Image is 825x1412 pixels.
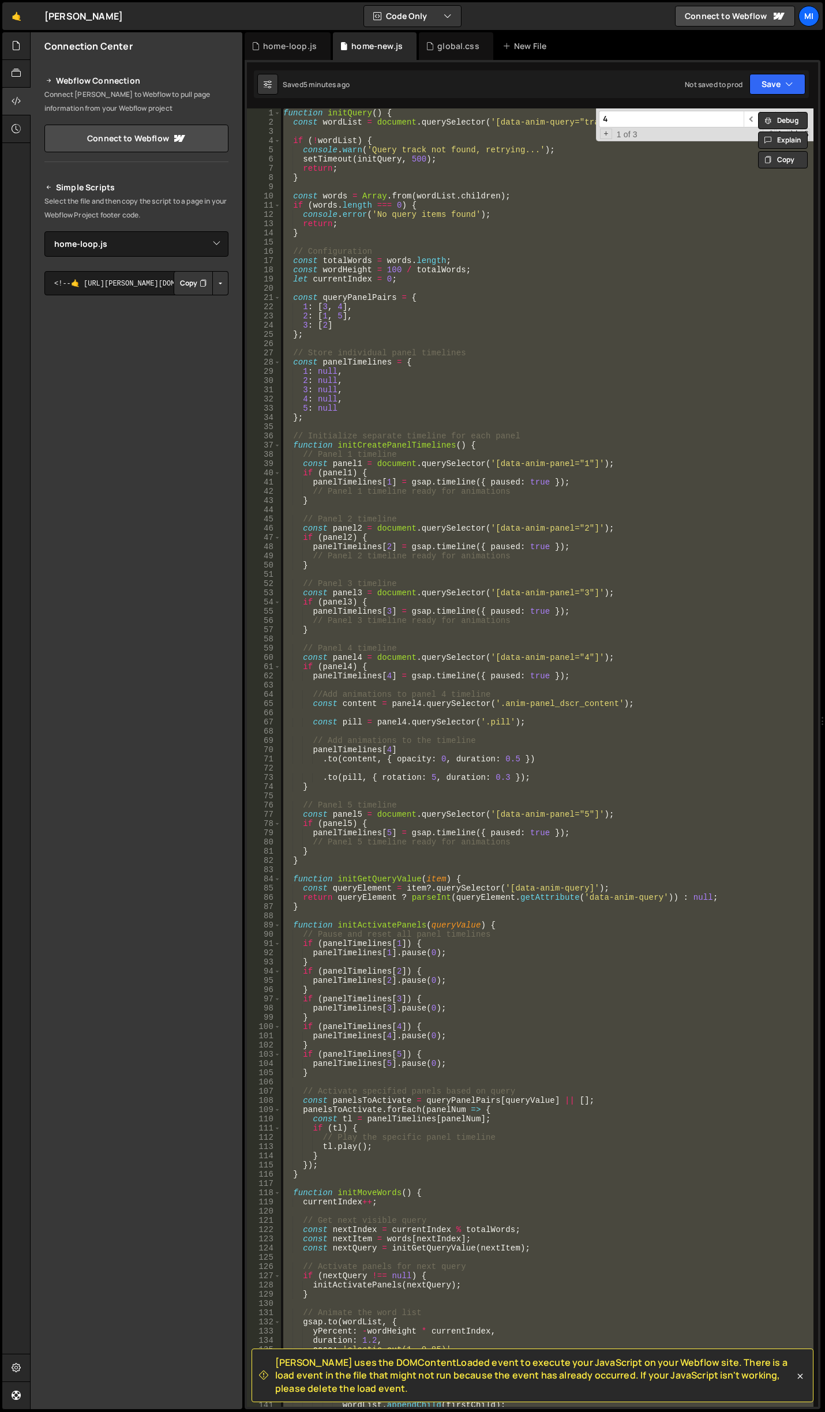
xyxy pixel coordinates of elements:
[247,893,281,902] div: 86
[247,1151,281,1161] div: 114
[44,74,228,88] h2: Webflow Connection
[247,1327,281,1336] div: 133
[247,311,281,321] div: 23
[247,1400,281,1410] div: 141
[749,74,805,95] button: Save
[247,1308,281,1317] div: 131
[247,911,281,921] div: 88
[247,754,281,764] div: 71
[247,967,281,976] div: 94
[247,496,281,505] div: 43
[758,132,808,149] button: Explain
[247,1114,281,1124] div: 110
[247,1087,281,1096] div: 107
[247,607,281,616] div: 55
[44,194,228,222] p: Select the file and then copy the script to a page in your Webflow Project footer code.
[247,708,281,718] div: 66
[247,459,281,468] div: 39
[275,1356,794,1395] span: [PERSON_NAME] uses the DOMContentLoaded event to execute your JavaScript on your Webflow site. Th...
[247,1179,281,1188] div: 117
[247,773,281,782] div: 73
[247,865,281,874] div: 83
[247,468,281,478] div: 40
[247,801,281,810] div: 76
[247,265,281,275] div: 18
[263,40,317,52] div: home-loop.js
[174,271,228,295] div: Button group with nested dropdown
[247,690,281,699] div: 64
[174,271,213,295] button: Copy
[247,1197,281,1207] div: 119
[247,413,281,422] div: 34
[247,644,281,653] div: 59
[247,321,281,330] div: 24
[599,111,744,127] input: Search for
[44,125,228,152] a: Connect to Webflow
[247,542,281,551] div: 48
[247,1253,281,1262] div: 125
[247,1077,281,1087] div: 106
[247,736,281,745] div: 69
[247,1170,281,1179] div: 116
[247,874,281,884] div: 84
[247,422,281,431] div: 35
[44,40,133,52] h2: Connection Center
[247,219,281,228] div: 13
[758,151,808,168] button: Copy
[247,994,281,1004] div: 97
[247,847,281,856] div: 81
[247,1216,281,1225] div: 121
[247,791,281,801] div: 75
[247,1207,281,1216] div: 120
[247,957,281,967] div: 93
[247,1280,281,1290] div: 128
[675,6,795,27] a: Connect to Webflow
[247,1142,281,1151] div: 113
[502,40,551,52] div: New File
[44,426,230,529] iframe: YouTube video player
[247,671,281,681] div: 62
[247,1234,281,1244] div: 123
[247,450,281,459] div: 38
[798,6,819,27] a: Mi
[247,884,281,893] div: 85
[247,155,281,164] div: 6
[247,1382,281,1391] div: 139
[247,228,281,238] div: 14
[247,108,281,118] div: 1
[247,1059,281,1068] div: 104
[247,1124,281,1133] div: 111
[247,921,281,930] div: 89
[247,191,281,201] div: 10
[247,598,281,607] div: 54
[247,579,281,588] div: 52
[247,1031,281,1041] div: 101
[247,201,281,210] div: 11
[247,182,281,191] div: 9
[247,367,281,376] div: 29
[247,1041,281,1050] div: 102
[247,487,281,496] div: 42
[247,1336,281,1345] div: 134
[685,80,742,89] div: Not saved to prod
[247,1188,281,1197] div: 118
[247,588,281,598] div: 53
[247,1161,281,1170] div: 115
[247,1354,281,1364] div: 136
[364,6,461,27] button: Code Only
[247,210,281,219] div: 12
[247,782,281,791] div: 74
[44,9,123,23] div: [PERSON_NAME]
[247,930,281,939] div: 90
[247,570,281,579] div: 51
[247,764,281,773] div: 72
[247,1096,281,1105] div: 108
[247,404,281,413] div: 33
[247,1013,281,1022] div: 99
[744,111,760,127] span: ​
[247,699,281,708] div: 65
[612,130,642,139] span: 1 of 3
[247,1225,281,1234] div: 122
[247,616,281,625] div: 56
[247,1050,281,1059] div: 103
